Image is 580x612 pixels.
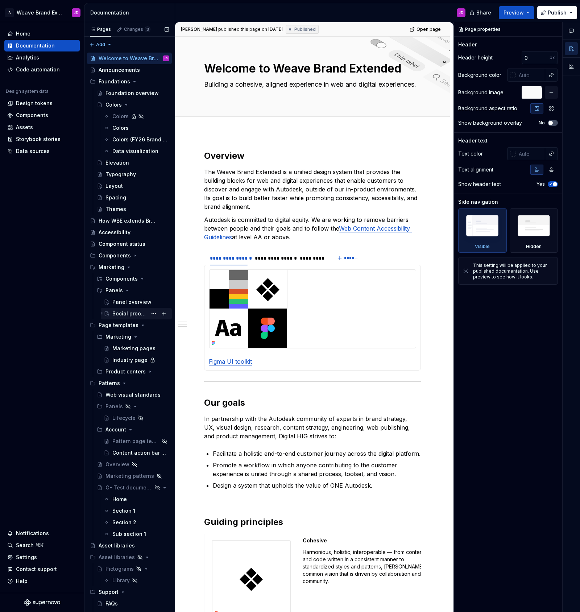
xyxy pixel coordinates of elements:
[204,150,421,162] h2: Overview
[74,10,79,16] div: JD
[87,53,172,64] a: Welcome to Weave Brand ExtendedJD
[112,113,129,120] div: Colors
[499,6,534,19] button: Preview
[204,168,421,211] p: The Weave Brand Extended is a unified design system that provides the building blocks for web and...
[105,600,118,607] div: FAQs
[16,566,57,573] div: Contact support
[112,298,152,306] div: Panel overview
[504,9,524,16] span: Preview
[99,78,130,85] div: Foundations
[99,264,124,271] div: Marketing
[87,64,172,76] a: Announcements
[101,343,172,354] a: Marketing pages
[213,461,421,478] p: Promote a workflow in which anyone contributing to the customer experience is united through a sh...
[105,194,126,201] div: Spacing
[101,145,172,157] a: Data visualization
[204,215,421,241] p: Autodesk is committed to digital equity. We are working to remove barriers between people and the...
[466,6,496,19] button: Share
[112,519,136,526] div: Section 2
[87,215,172,227] a: How WBE extends Brand
[458,166,493,173] div: Text alignment
[17,9,63,16] div: Weave Brand Extended
[105,206,126,213] div: Themes
[94,366,172,377] div: Product centers
[112,310,147,317] div: Social proof tabs
[105,461,129,468] div: Overview
[87,238,172,250] a: Component status
[105,90,159,97] div: Foundation overview
[112,345,156,352] div: Marketing pages
[4,52,80,63] a: Analytics
[303,537,327,543] strong: Cohesive
[458,150,483,157] div: Text color
[526,244,542,249] div: Hidden
[4,109,80,121] a: Components
[87,227,172,238] a: Accessibility
[94,285,172,296] div: Panels
[99,217,158,224] div: How WBE extends Brand
[294,26,316,32] span: Published
[101,412,172,424] a: Lifecycle
[209,358,252,365] a: Figma UI toolkit
[458,137,488,144] div: Header text
[16,30,30,37] div: Home
[112,136,167,143] div: Colors (FY26 Brand refresh)
[99,240,145,248] div: Component status
[204,516,421,528] h2: Guiding principles
[99,322,138,329] div: Page templates
[458,89,504,96] div: Background image
[99,252,131,259] div: Components
[4,98,80,109] a: Design tokens
[101,447,172,459] a: Content action bar pattern
[105,484,152,491] div: G- Test documentation page
[458,41,477,48] div: Header
[94,192,172,203] a: Spacing
[101,517,172,528] a: Section 2
[536,181,545,187] label: Yes
[4,563,80,575] button: Contact support
[99,380,120,387] div: Patterns
[458,105,517,112] div: Background aspect ratio
[94,180,172,192] a: Layout
[16,542,43,549] div: Search ⌘K
[105,472,154,480] div: Marketing patterns
[548,9,567,16] span: Publish
[4,64,80,75] a: Code automation
[24,599,60,606] svg: Supernova Logo
[99,588,119,596] div: Support
[4,551,80,563] a: Settings
[105,287,123,294] div: Panels
[96,42,105,47] span: Add
[105,403,123,410] div: Panels
[209,270,287,348] img: 259e60f1-84dd-4031-aa85-71e91db90287.png
[473,262,553,280] div: This setting will be applied to your published documentation. Use preview to see how it looks.
[87,551,172,563] div: Asset libraries
[204,414,421,441] p: In partnership with the Autodesk community of experts in brand strategy, UX, visual design, resea...
[101,354,172,366] a: Industry page
[101,308,172,319] a: Social proof tabs
[4,528,80,539] button: Notifications
[112,530,146,538] div: Sub section 1
[94,459,172,470] a: Overview
[105,391,161,398] div: Web visual standards
[510,208,558,253] div: Hidden
[101,122,172,134] a: Colors
[407,24,444,34] a: Open page
[101,505,172,517] a: Section 1
[94,563,172,575] a: Pictograms
[203,60,419,77] textarea: Welcome to Weave Brand Extended
[16,554,37,561] div: Settings
[94,470,172,482] a: Marketing patterns
[4,121,80,133] a: Assets
[101,134,172,145] a: Colors (FY26 Brand refresh)
[94,331,172,343] div: Marketing
[4,28,80,40] a: Home
[16,136,61,143] div: Storybook stories
[516,69,545,82] input: Auto
[16,42,55,49] div: Documentation
[145,26,150,32] span: 3
[550,55,555,61] p: px
[6,88,49,94] div: Design system data
[87,586,172,598] div: Support
[112,577,130,584] div: Library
